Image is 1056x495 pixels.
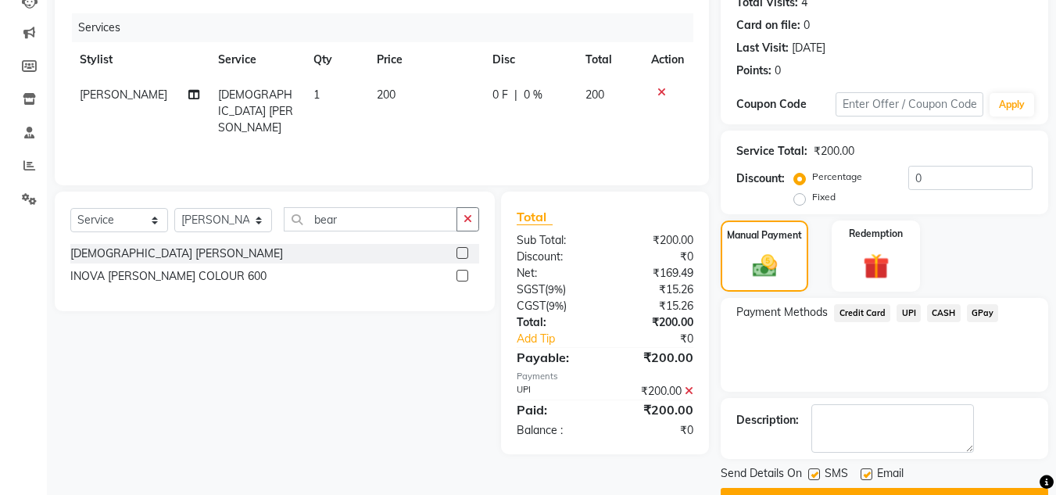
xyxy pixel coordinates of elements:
[897,304,921,322] span: UPI
[736,63,771,79] div: Points:
[736,40,789,56] div: Last Visit:
[505,314,605,331] div: Total:
[505,249,605,265] div: Discount:
[70,246,283,262] div: [DEMOGRAPHIC_DATA] [PERSON_NAME]
[834,304,890,322] span: Credit Card
[505,265,605,282] div: Net:
[304,42,367,77] th: Qty
[605,265,705,282] div: ₹169.49
[576,42,643,77] th: Total
[505,282,605,298] div: ( )
[927,304,961,322] span: CASH
[605,383,705,400] div: ₹200.00
[605,282,705,298] div: ₹15.26
[736,412,799,429] div: Description:
[585,88,604,102] span: 200
[605,314,705,331] div: ₹200.00
[775,63,781,79] div: 0
[505,422,605,439] div: Balance :
[218,88,293,135] span: [DEMOGRAPHIC_DATA] [PERSON_NAME]
[517,282,545,296] span: SGST
[736,170,785,187] div: Discount:
[605,232,705,249] div: ₹200.00
[492,87,508,103] span: 0 F
[727,228,802,242] label: Manual Payment
[505,232,605,249] div: Sub Total:
[70,42,209,77] th: Stylist
[505,348,605,367] div: Payable:
[505,383,605,400] div: UPI
[622,331,706,347] div: ₹0
[967,304,999,322] span: GPay
[736,96,835,113] div: Coupon Code
[605,249,705,265] div: ₹0
[605,400,705,419] div: ₹200.00
[814,143,854,160] div: ₹200.00
[549,300,564,312] span: 9%
[855,250,897,282] img: _gift.svg
[736,17,800,34] div: Card on file:
[517,209,553,225] span: Total
[517,370,693,383] div: Payments
[514,87,517,103] span: |
[849,227,903,241] label: Redemption
[804,17,810,34] div: 0
[367,42,483,77] th: Price
[877,465,904,485] span: Email
[377,88,396,102] span: 200
[505,400,605,419] div: Paid:
[70,268,267,285] div: INOVA [PERSON_NAME] COLOUR 600
[524,87,542,103] span: 0 %
[990,93,1034,117] button: Apply
[72,13,705,42] div: Services
[505,331,621,347] a: Add Tip
[736,143,807,160] div: Service Total:
[812,190,836,204] label: Fixed
[605,348,705,367] div: ₹200.00
[745,252,785,280] img: _cash.svg
[736,304,828,321] span: Payment Methods
[721,465,802,485] span: Send Details On
[836,92,983,117] input: Enter Offer / Coupon Code
[517,299,546,313] span: CGST
[825,465,848,485] span: SMS
[505,298,605,314] div: ( )
[642,42,693,77] th: Action
[605,298,705,314] div: ₹15.26
[483,42,576,77] th: Disc
[605,422,705,439] div: ₹0
[313,88,320,102] span: 1
[284,207,457,231] input: Search or Scan
[792,40,825,56] div: [DATE]
[80,88,167,102] span: [PERSON_NAME]
[812,170,862,184] label: Percentage
[209,42,304,77] th: Service
[548,283,563,296] span: 9%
